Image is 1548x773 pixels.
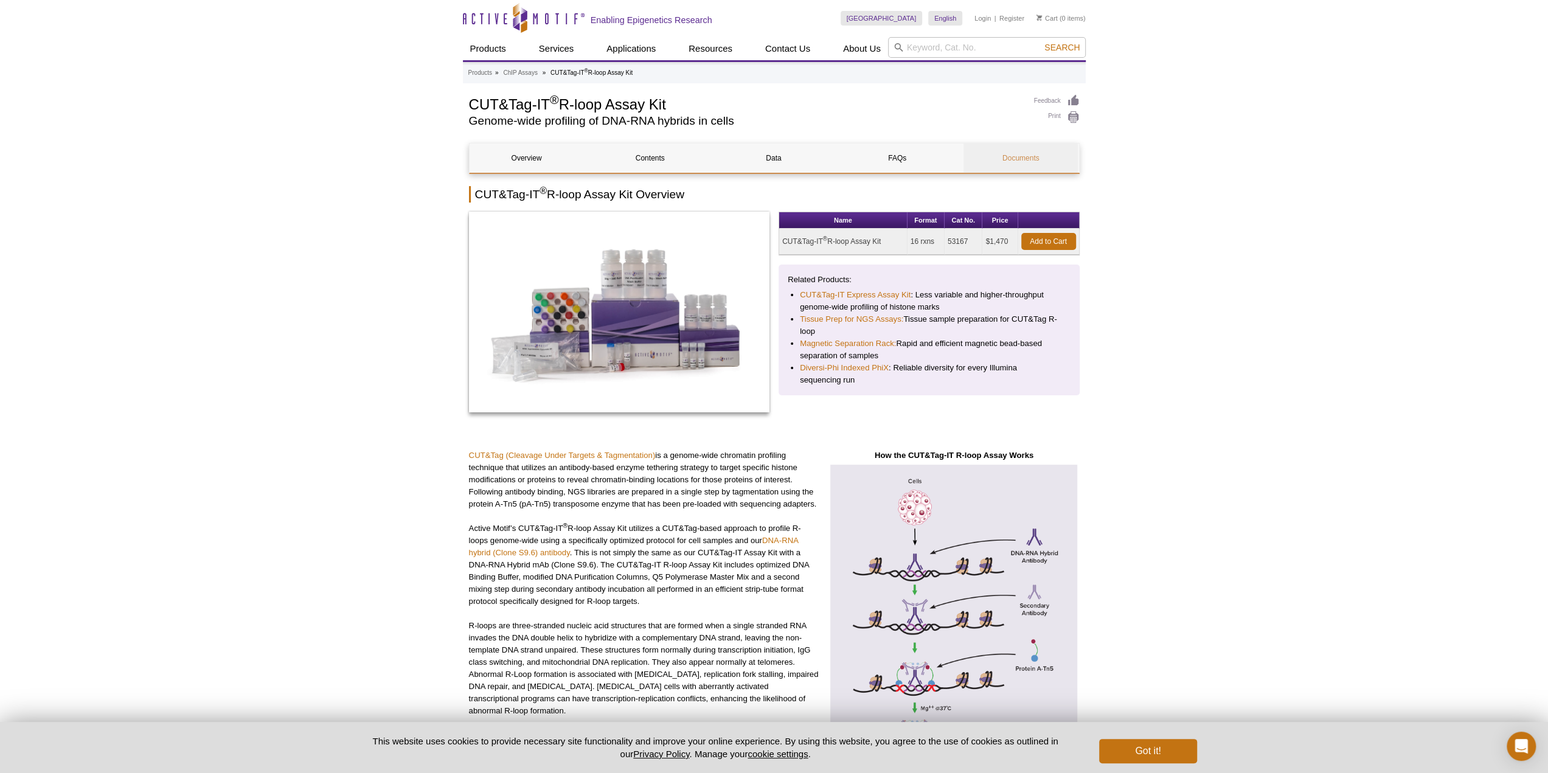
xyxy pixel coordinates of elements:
[963,144,1078,173] a: Documents
[532,37,581,60] a: Services
[469,116,1022,127] h2: Genome-wide profiling of DNA-RNA hybrids in cells
[800,338,1058,362] li: Rapid and efficient magnetic bead-based separation of samples
[994,11,996,26] li: |
[599,37,663,60] a: Applications
[469,94,1022,113] h1: CUT&Tag-IT R-loop Assay Kit
[888,37,1086,58] input: Keyword, Cat. No.
[591,15,712,26] h2: Enabling Epigenetics Research
[469,449,820,510] p: is a genome-wide chromatin profiling technique that utilizes an antibody-based enzyme tethering s...
[681,37,740,60] a: Resources
[779,229,908,255] td: CUT&Tag-IT R-loop Assay Kit
[788,274,1071,286] p: Related Products:
[717,144,831,173] a: Data
[469,451,656,460] a: CUT&Tag (Cleavage Under Targets & Tagmentation)
[585,68,588,74] sup: ®
[1034,94,1080,108] a: Feedback
[800,338,896,350] a: Magnetic Separation Rack:
[974,14,991,23] a: Login
[748,749,808,759] button: cookie settings
[758,37,817,60] a: Contact Us
[800,289,911,301] a: CUT&Tag-IT Express Assay Kit
[503,68,538,78] a: ChIP Assays
[1507,732,1536,761] div: Open Intercom Messenger
[1021,233,1076,250] a: Add to Cart
[593,144,707,173] a: Contents
[875,451,1033,460] strong: How the CUT&Tag-IT R-loop Assay Works
[540,185,547,196] sup: ®
[841,11,923,26] a: [GEOGRAPHIC_DATA]
[469,186,1080,203] h2: CUT&Tag-IT R-loop Assay Kit Overview
[469,536,799,557] a: DNA-RNA hybrid (Clone S9.6) antibody
[800,362,889,374] a: Diversi-Phi Indexed PhiX
[463,37,513,60] a: Products
[800,313,903,325] a: Tissue Prep for NGS Assays:
[999,14,1024,23] a: Register
[633,749,689,759] a: Privacy Policy
[470,144,584,173] a: Overview
[1034,111,1080,124] a: Print
[1041,42,1083,53] button: Search
[945,212,983,229] th: Cat No.
[468,68,492,78] a: Products
[469,522,820,608] p: Active Motif’s CUT&Tag-IT R-loop Assay Kit utilizes a CUT&Tag-based approach to profile R-loops g...
[836,37,888,60] a: About Us
[1099,739,1196,763] button: Got it!
[563,521,567,529] sup: ®
[469,620,820,717] p: R-loops are three-stranded nucleic acid structures that are formed when a single stranded RNA inv...
[800,362,1058,386] li: : Reliable diversity for every Illumina sequencing run
[800,313,1058,338] li: Tissue sample preparation for CUT&Tag R-loop
[908,229,945,255] td: 16 rxns
[928,11,962,26] a: English
[982,212,1018,229] th: Price
[1036,15,1042,21] img: Your Cart
[779,212,908,229] th: Name
[543,69,546,76] li: »
[800,289,1058,313] li: : Less variable and higher-throughput genome-wide profiling of histone marks
[352,735,1080,760] p: This website uses cookies to provide necessary site functionality and improve your online experie...
[945,229,983,255] td: 53167
[908,212,945,229] th: Format
[840,144,954,173] a: FAQs
[550,69,633,76] li: CUT&Tag-IT R-loop Assay Kit
[823,235,827,242] sup: ®
[1036,14,1058,23] a: Cart
[495,69,499,76] li: »
[982,229,1018,255] td: $1,470
[1044,43,1080,52] span: Search
[469,212,770,412] img: CUT&Tag-IT<sup>®</sup> R-loop Assay Kit
[550,93,559,106] sup: ®
[1036,11,1086,26] li: (0 items)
